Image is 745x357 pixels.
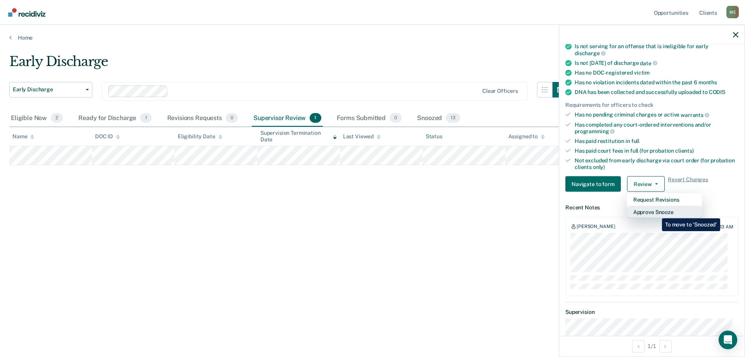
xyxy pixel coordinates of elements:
div: Eligibility Date [178,133,222,140]
div: 1 / 1 [559,336,745,356]
div: DNA has been collected and successfully uploaded to [575,89,738,96]
div: Early Discharge [9,54,568,76]
div: Eligible Now [9,110,64,127]
div: DOC ID [95,133,120,140]
span: discharge [575,50,606,56]
div: Supervisor Review [252,110,323,127]
div: Has paid restitution in [575,138,738,145]
div: Open Intercom Messenger [719,331,737,349]
div: Forms Submitted [335,110,404,127]
div: [DATE] 11:13 AM [699,224,733,229]
span: CODIS [709,89,725,95]
span: 1 [140,113,151,123]
button: Next Opportunity [659,340,672,352]
span: 0 [226,113,238,123]
dt: Supervision [565,309,738,315]
div: Has completed any court-ordered interventions and/or [575,121,738,134]
span: only) [593,164,605,170]
div: Is not serving for an offense that is ineligible for early [575,43,738,56]
div: Has no DOC-registered [575,70,738,76]
div: Is not [DATE] of discharge [575,59,738,66]
span: 2 [51,113,63,123]
div: Requirements for officers to check [565,102,738,108]
button: Request Revisions [627,193,702,206]
span: victim [634,70,650,76]
div: Clear officers [482,88,518,94]
div: Has paid court fees in full (for probation [575,147,738,154]
div: Supervision Termination Date [260,130,337,143]
dt: Recent Notes [565,204,738,211]
img: Recidiviz [8,8,45,17]
div: Not excluded from early discharge via court order (for probation clients [575,157,738,170]
button: Review [627,176,665,192]
a: Navigate to form link [565,176,624,192]
div: M E [726,6,739,18]
button: Navigate to form [565,176,621,192]
button: Previous Opportunity [632,340,645,352]
span: clients) [675,147,694,153]
div: [PERSON_NAME] [577,224,615,230]
div: Last Viewed [343,133,381,140]
div: Name [12,133,34,140]
span: programming [575,128,615,134]
span: full [631,138,639,144]
span: warrants [681,111,709,118]
button: Profile dropdown button [726,6,739,18]
div: Has no violation incidents dated within the past 6 [575,79,738,86]
div: Status [426,133,442,140]
span: 0 [390,113,402,123]
a: Home [9,34,736,41]
div: Revisions Requests [166,110,239,127]
span: 1 [310,113,321,123]
div: Snoozed [416,110,462,127]
div: Has no pending criminal charges or active [575,111,738,118]
button: Approve Snooze [627,206,702,218]
div: Assigned to [508,133,545,140]
span: date [640,60,657,66]
span: months [698,79,717,85]
div: Ready for Discharge [77,110,153,127]
span: Early Discharge [13,86,83,93]
span: 13 [446,113,460,123]
span: Revert Changes [668,176,708,192]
